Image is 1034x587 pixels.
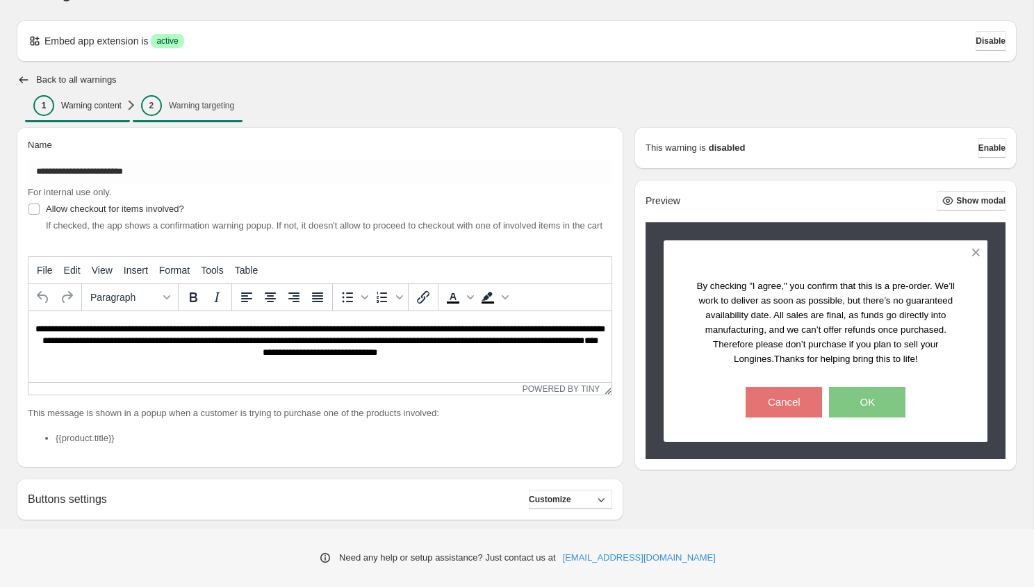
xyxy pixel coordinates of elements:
[159,265,190,276] span: Format
[697,281,955,364] span: By checking "I agree," you confirm that this is a pre-order. We’ll work to deliver as soon as pos...
[523,384,600,394] a: Powered by Tiny
[258,286,282,309] button: Align center
[529,494,571,505] span: Customize
[774,354,918,364] span: Thanks for helping bring this to life!
[85,286,175,309] button: Formats
[33,95,54,116] div: 1
[978,142,1006,154] span: Enable
[36,74,117,85] h2: Back to all warnings
[646,141,706,155] p: This warning is
[976,31,1006,51] button: Disable
[205,286,229,309] button: Italic
[61,100,122,111] p: Warning content
[829,387,905,417] button: OK
[370,286,405,309] div: Numbered list
[646,195,680,207] h2: Preview
[92,265,113,276] span: View
[55,286,79,309] button: Redo
[201,265,224,276] span: Tools
[476,286,511,309] div: Background color
[28,187,111,197] span: For internal use only.
[31,286,55,309] button: Undo
[411,286,435,309] button: Insert/edit link
[306,286,329,309] button: Justify
[600,383,612,395] div: Resize
[28,493,107,506] h2: Buttons settings
[235,286,258,309] button: Align left
[124,265,148,276] span: Insert
[441,286,476,309] div: Text color
[976,35,1006,47] span: Disable
[141,95,162,116] div: 2
[956,195,1006,206] span: Show modal
[282,286,306,309] button: Align right
[746,387,822,417] button: Cancel
[336,286,370,309] div: Bullet list
[28,311,612,382] iframe: Rich Text Area
[28,140,52,150] span: Name
[37,265,53,276] span: File
[169,100,234,111] p: Warning targeting
[978,138,1006,158] button: Enable
[709,141,746,155] strong: disabled
[563,551,716,565] a: [EMAIL_ADDRESS][DOMAIN_NAME]
[46,204,184,214] span: Allow checkout for items involved?
[46,220,602,231] span: If checked, the app shows a confirmation warning popup. If not, it doesn't allow to proceed to ch...
[56,431,612,445] li: {{product.title}}
[90,292,158,303] span: Paragraph
[64,265,81,276] span: Edit
[529,490,612,509] button: Customize
[28,406,612,420] p: This message is shown in a popup when a customer is trying to purchase one of the products involved:
[44,34,148,48] p: Embed app extension is
[235,265,258,276] span: Table
[181,286,205,309] button: Bold
[937,191,1006,210] button: Show modal
[156,35,178,47] span: active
